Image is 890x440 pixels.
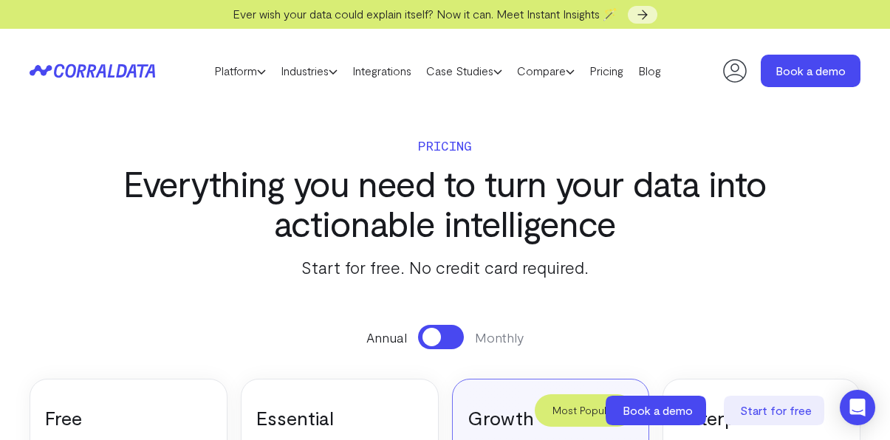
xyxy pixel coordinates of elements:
[101,163,790,243] h3: Everything you need to turn your data into actionable intelligence
[510,60,582,82] a: Compare
[256,405,423,430] h3: Essential
[623,403,693,417] span: Book a demo
[724,396,827,425] a: Start for free
[740,403,812,417] span: Start for free
[840,390,875,425] div: Open Intercom Messenger
[233,7,617,21] span: Ever wish your data could explain itself? Now it can. Meet Instant Insights 🪄
[45,405,212,430] h3: Free
[606,396,709,425] a: Book a demo
[761,55,860,87] a: Book a demo
[475,328,524,347] span: Monthly
[101,135,790,156] p: Pricing
[468,405,634,430] h3: Growth
[419,60,510,82] a: Case Studies
[535,394,634,427] div: Most Popular
[631,60,668,82] a: Blog
[273,60,345,82] a: Industries
[101,254,790,281] p: Start for free. No credit card required.
[345,60,419,82] a: Integrations
[366,328,407,347] span: Annual
[582,60,631,82] a: Pricing
[207,60,273,82] a: Platform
